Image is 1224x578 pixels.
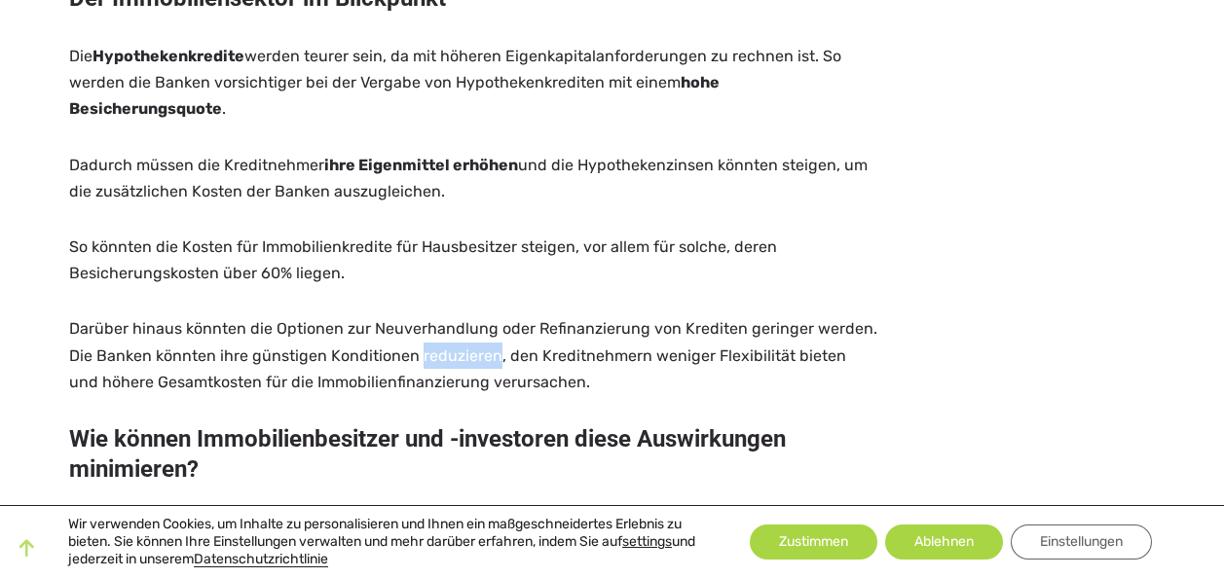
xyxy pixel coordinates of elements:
button: Zustimmen [750,524,877,560]
p: Wir verwenden Cookies, um Inhalte zu personalisieren und Ihnen ein maßgeschneidertes Erlebnis zu ... [68,516,709,568]
span: werden teurer sein, da mit höheren Eigenkapitalanforderungen zu rechnen ist. So werden die Banken... [69,47,841,91]
strong: Wie können Immobilienbesitzer und -investoren diese Auswirkungen minimieren? [69,425,786,483]
button: settings [622,533,672,551]
span: Darüber hinaus könnten die Optionen zur Neuverhandlung oder Refinanzierung von Krediten geringer ... [69,319,877,390]
button: Ablehnen [885,524,1003,560]
b: Hypothekenkredite [93,47,244,65]
button: Einstellungen [1011,524,1152,560]
span: Dadurch müssen die Kreditnehmer [69,156,324,174]
span: Die [69,47,93,65]
a: Datenschutzrichtlinie [194,551,328,567]
b: ihre Eigenmittel erhöhen [324,156,518,174]
span: So könnten die Kosten für Immobilienkredite für Hausbesitzer steigen, vor allem für solche, deren... [69,237,777,282]
span: und die Hypothekenzinsen könnten steigen, um die zusätzlichen Kosten der Banken auszugleichen. [69,156,868,200]
span: . [222,99,226,118]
